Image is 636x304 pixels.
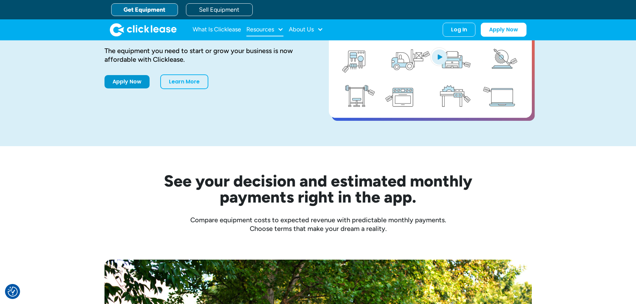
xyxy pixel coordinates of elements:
img: Clicklease logo [110,23,177,36]
a: Get Equipment [111,3,178,16]
a: home [110,23,177,36]
a: Apply Now [104,75,150,88]
div: Compare equipment costs to expected revenue with predictable monthly payments. Choose terms that ... [104,216,532,233]
div: Resources [246,23,283,36]
a: Sell Equipment [186,3,253,16]
a: What Is Clicklease [193,23,241,36]
div: The equipment you need to start or grow your business is now affordable with Clicklease. [104,46,307,64]
div: Log In [451,26,467,33]
a: Apply Now [481,23,526,37]
h2: See your decision and estimated monthly payments right in the app. [131,173,505,205]
button: Consent Preferences [8,287,18,297]
img: Blue play button logo on a light blue circular background [430,47,448,66]
div: About Us [289,23,323,36]
img: Revisit consent button [8,287,18,297]
a: open lightbox [329,0,532,118]
a: Learn More [160,74,208,89]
